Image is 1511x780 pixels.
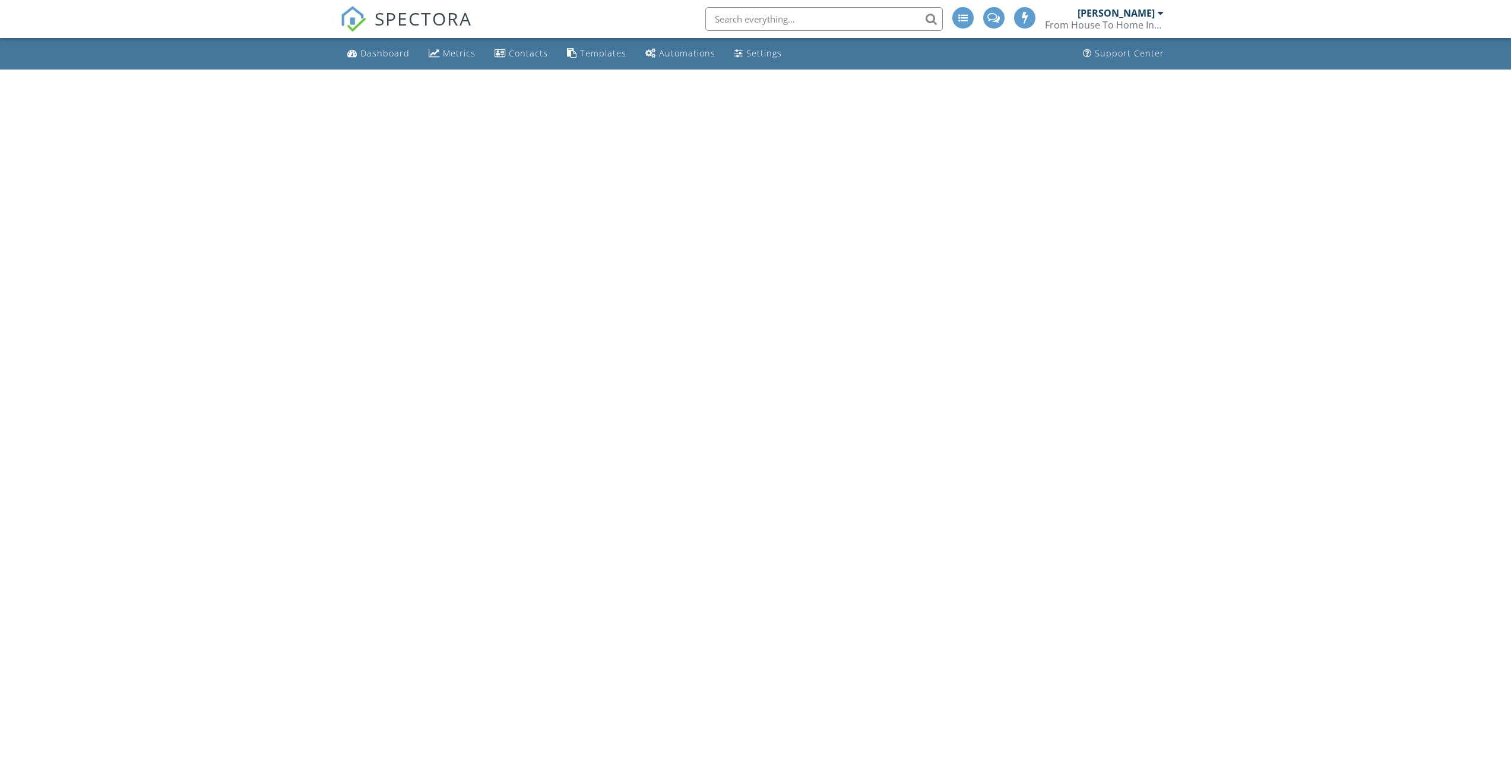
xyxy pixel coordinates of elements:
img: The Best Home Inspection Software - Spectora [340,6,366,32]
div: Support Center [1095,48,1164,59]
div: Templates [580,48,626,59]
a: SPECTORA [340,16,472,41]
a: Templates [562,43,631,65]
div: From House To Home Inspections [1045,19,1164,31]
div: Metrics [443,48,476,59]
a: Metrics [424,43,480,65]
span: SPECTORA [375,6,472,31]
a: Automations (Advanced) [641,43,720,65]
div: Contacts [509,48,548,59]
a: Support Center [1078,43,1169,65]
div: [PERSON_NAME] [1078,7,1155,19]
a: Dashboard [343,43,414,65]
a: Settings [730,43,787,65]
div: Dashboard [360,48,410,59]
div: Settings [746,48,782,59]
div: Automations [659,48,715,59]
a: Contacts [490,43,553,65]
input: Search everything... [705,7,943,31]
